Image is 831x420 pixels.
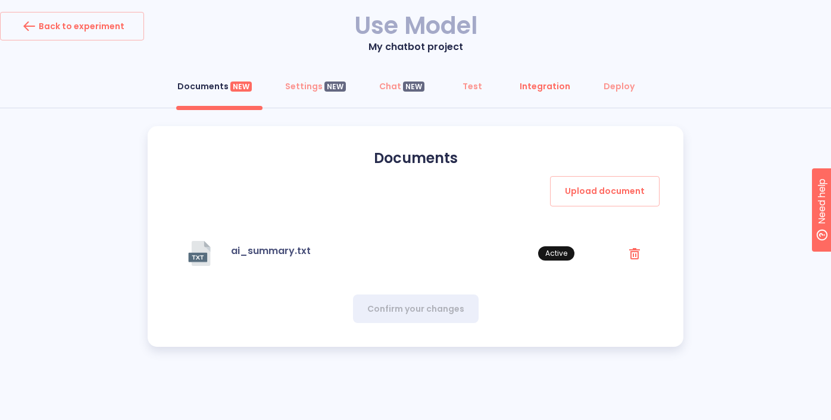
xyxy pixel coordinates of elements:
p: Active [545,249,567,258]
div: Documents [177,80,252,92]
div: Test [463,80,482,92]
div: NEW [230,82,252,92]
div: Integration [520,80,570,92]
div: Deploy [604,80,635,92]
div: NEW [403,82,424,92]
p: ai_summary.txt [231,245,311,257]
div: Chat [379,80,424,92]
button: Upload document [550,176,660,206]
span: Upload document [565,184,645,199]
span: Need help [28,3,73,17]
div: Settings [285,80,346,92]
h3: Documents [171,150,660,167]
div: Back to experiment [20,17,124,36]
div: NEW [324,82,346,92]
